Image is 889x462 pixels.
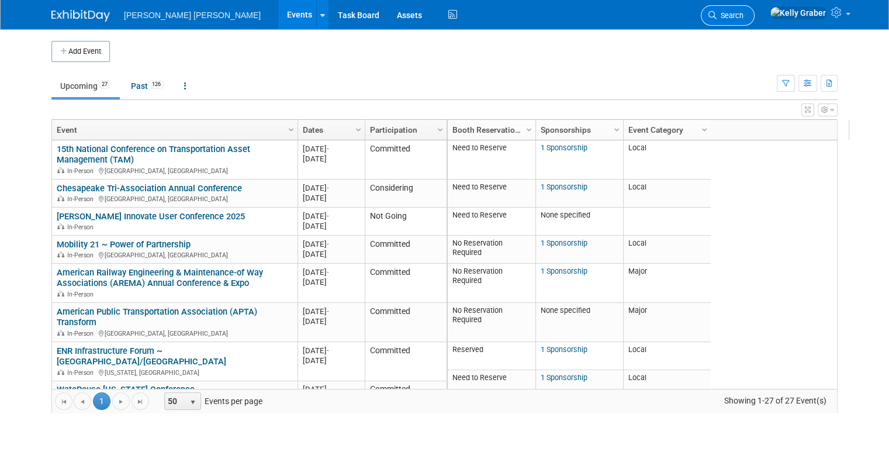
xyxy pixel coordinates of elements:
span: - [327,268,329,277]
div: [DATE] [303,144,359,154]
div: [DATE] [303,193,359,203]
span: - [327,385,329,394]
span: select [188,398,198,407]
img: In-Person Event [57,251,64,257]
td: Major [623,264,711,303]
a: Event Category [628,120,703,140]
a: Go to the last page [132,392,149,410]
a: 1 Sponsorship [541,267,587,275]
div: [DATE] [303,306,359,316]
img: ExhibitDay [51,10,110,22]
td: Need to Reserve [448,140,535,180]
span: Go to the next page [116,397,126,406]
span: In-Person [67,291,97,298]
td: Committed [365,303,447,342]
a: Dates [303,120,357,140]
div: [GEOGRAPHIC_DATA], [GEOGRAPHIC_DATA] [57,194,292,204]
div: [DATE] [303,221,359,231]
a: ENR Infrastructure Forum ~ [GEOGRAPHIC_DATA]/[GEOGRAPHIC_DATA] [57,346,226,367]
a: Column Settings [523,120,536,137]
div: [DATE] [303,183,359,193]
td: No Reservation Required [448,236,535,264]
span: - [327,240,329,249]
div: [DATE] [303,384,359,394]
td: Major [623,303,711,342]
img: In-Person Event [57,167,64,173]
button: Add Event [51,41,110,62]
a: Upcoming27 [51,75,120,97]
span: - [327,346,329,355]
a: Column Settings [352,120,365,137]
td: Local [623,236,711,264]
div: [DATE] [303,154,359,164]
img: In-Person Event [57,223,64,229]
div: [DATE] [303,356,359,366]
a: Search [701,5,755,26]
a: Participation [370,120,439,140]
a: Column Settings [698,120,711,137]
div: [DATE] [303,346,359,356]
span: None specified [541,211,590,219]
a: Booth Reservation Status [452,120,528,140]
a: Chesapeake Tri-Association Annual Conference [57,183,242,194]
td: Committed [365,140,447,180]
div: [GEOGRAPHIC_DATA], [GEOGRAPHIC_DATA] [57,250,292,260]
span: Column Settings [286,125,296,135]
span: In-Person [67,330,97,337]
span: - [327,184,329,192]
span: In-Person [67,167,97,175]
div: [DATE] [303,211,359,221]
span: - [327,307,329,316]
img: In-Person Event [57,330,64,336]
div: [DATE] [303,277,359,287]
span: Showing 1-27 of 27 Event(s) [713,392,837,409]
span: Go to the previous page [78,397,87,406]
td: Need to Reserve [448,180,535,208]
a: Past126 [122,75,173,97]
div: [DATE] [303,267,359,277]
span: [PERSON_NAME] [PERSON_NAME] [124,11,261,20]
span: Column Settings [435,125,445,135]
td: Local [623,342,711,370]
td: Considering [365,180,447,208]
td: Committed [365,342,447,381]
td: Committed [365,264,447,303]
span: - [327,212,329,220]
span: In-Person [67,251,97,259]
a: [PERSON_NAME] Innovate User Conference 2025 [57,211,245,222]
div: [DATE] [303,239,359,249]
span: Column Settings [524,125,534,135]
img: In-Person Event [57,291,64,296]
span: 50 [165,393,185,409]
a: American Public Transportation Association (APTA) Transform [57,306,257,328]
img: Kelly Graber [770,6,826,19]
div: [US_STATE], [GEOGRAPHIC_DATA] [57,367,292,377]
div: [DATE] [303,316,359,326]
td: Reserved [448,342,535,370]
a: Go to the previous page [74,392,91,410]
div: [GEOGRAPHIC_DATA], [GEOGRAPHIC_DATA] [57,166,292,175]
a: Column Settings [434,120,447,137]
td: No Reservation Required [448,264,535,303]
span: Search [717,11,743,20]
span: 126 [148,80,164,89]
a: 1 Sponsorship [541,143,587,152]
a: 1 Sponsorship [541,345,587,354]
td: Need to Reserve [448,370,535,398]
a: Column Settings [611,120,624,137]
span: - [327,144,329,153]
a: Go to the next page [112,392,130,410]
td: Not Going [365,208,447,236]
td: Need to Reserve [448,208,535,236]
span: None specified [541,306,590,315]
span: In-Person [67,223,97,231]
img: In-Person Event [57,369,64,375]
span: Go to the first page [59,397,68,406]
span: 27 [98,80,111,89]
a: 1 Sponsorship [541,239,587,247]
td: Committed [365,381,447,409]
a: Go to the first page [55,392,72,410]
a: 1 Sponsorship [541,182,587,191]
a: Event [57,120,290,140]
a: American Railway Engineering & Maintenance-of Way Associations (AREMA) Annual Conference & Expo [57,267,263,289]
